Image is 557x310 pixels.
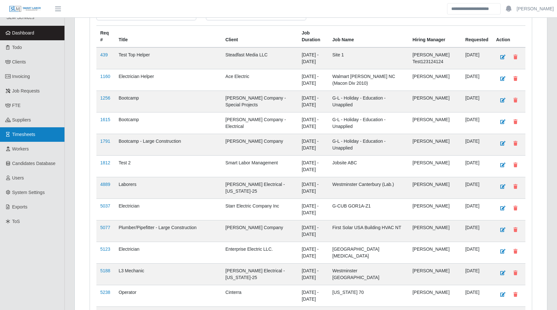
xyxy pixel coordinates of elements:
a: 5077 [100,225,110,230]
span: Clients [12,59,26,64]
a: 5123 [100,247,110,252]
a: [PERSON_NAME] [517,5,554,12]
a: 1256 [100,95,110,101]
td: Westminster [GEOGRAPHIC_DATA] [328,263,409,285]
td: Test 2 [115,155,221,177]
td: [PERSON_NAME] [409,242,462,263]
td: Test Top Helper [115,47,221,69]
td: [DATE] - [DATE] [298,134,328,155]
span: Dashboard [12,30,34,35]
td: [DATE] - [DATE] [298,263,328,285]
span: Exports [12,204,27,209]
span: System Settings [12,190,45,195]
span: Invoicing [12,74,30,79]
th: Hiring Manager [409,25,462,47]
td: Electrician Helper [115,69,221,91]
td: [DATE] - [DATE] [298,112,328,134]
th: Job Duration [298,25,328,47]
span: Candidates Database [12,161,56,166]
td: [DATE] - [DATE] [298,91,328,112]
td: Plumber/Pipefitter - Large Construction [115,220,221,242]
a: 1791 [100,139,110,144]
td: Walmart [PERSON_NAME] NC (Macon Div 2010) [328,69,409,91]
td: L3 Mechanic [115,263,221,285]
td: [PERSON_NAME] [409,263,462,285]
td: [GEOGRAPHIC_DATA][MEDICAL_DATA] [328,242,409,263]
td: [DATE] [461,47,492,69]
span: Suppliers [12,117,31,122]
span: FTE [12,103,21,108]
td: Jobsite ABC [328,155,409,177]
a: 5238 [100,290,110,295]
td: Electrician [115,199,221,220]
td: [PERSON_NAME] [409,177,462,199]
td: [DATE] [461,263,492,285]
td: [DATE] [461,177,492,199]
span: ToS [12,219,20,224]
td: Starr Electric Company Inc [221,199,298,220]
td: [DATE] - [DATE] [298,242,328,263]
td: Laborers [115,177,221,199]
a: 5188 [100,268,110,273]
td: [DATE] - [DATE] [298,285,328,306]
td: [PERSON_NAME] Test123124124 [409,47,462,69]
td: Ace Electric [221,69,298,91]
td: [DATE] - [DATE] [298,199,328,220]
td: Bootcamp [115,91,221,112]
td: Bootcamp - Large Construction [115,134,221,155]
span: Workers [12,146,29,151]
td: [DATE] - [DATE] [298,220,328,242]
td: Cinterra [221,285,298,306]
td: [PERSON_NAME] [409,69,462,91]
th: Req # [96,25,115,47]
td: [PERSON_NAME] [409,220,462,242]
td: [DATE] - [DATE] [298,155,328,177]
td: [DATE] [461,199,492,220]
a: 1812 [100,160,110,165]
td: [US_STATE] 70 [328,285,409,306]
td: Enterprise Electric LLC. [221,242,298,263]
a: 1160 [100,74,110,79]
td: [PERSON_NAME] Company [221,220,298,242]
td: [PERSON_NAME] [409,91,462,112]
td: Smart Labor Management [221,155,298,177]
img: SLM Logo [9,5,41,13]
span: Job Requests [12,88,40,93]
td: G-L - Holiday - Education - Unapplied [328,134,409,155]
td: Operator [115,285,221,306]
td: Site 1 [328,47,409,69]
td: [DATE] - [DATE] [298,69,328,91]
td: [PERSON_NAME] [409,199,462,220]
td: Electrician [115,242,221,263]
td: G-L - Holiday - Education - Unapplied [328,91,409,112]
td: [DATE] [461,242,492,263]
td: [DATE] [461,155,492,177]
td: Westminster Canterbury (Lab.) [328,177,409,199]
th: Action [492,25,525,47]
td: [DATE] [461,91,492,112]
span: Todo [12,45,22,50]
td: [DATE] [461,69,492,91]
td: [DATE] - [DATE] [298,47,328,69]
a: 439 [100,52,108,57]
td: Bootcamp [115,112,221,134]
td: [PERSON_NAME] [409,155,462,177]
a: 5037 [100,203,110,208]
td: [PERSON_NAME] [409,134,462,155]
th: Job Name [328,25,409,47]
a: 1615 [100,117,110,122]
td: G-L - Holiday - Education - Unapplied [328,112,409,134]
td: [PERSON_NAME] [409,285,462,306]
td: [PERSON_NAME] Company - Electrical [221,112,298,134]
td: Steadfast Media LLC [221,47,298,69]
td: [DATE] - [DATE] [298,177,328,199]
td: [DATE] [461,220,492,242]
td: [DATE] [461,285,492,306]
td: [PERSON_NAME] Company [221,134,298,155]
td: [PERSON_NAME] Company - Special Projects [221,91,298,112]
span: Timesheets [12,132,35,137]
td: [PERSON_NAME] Electrical - [US_STATE]-25 [221,177,298,199]
td: [DATE] [461,134,492,155]
input: Search [447,3,501,15]
td: [DATE] [461,112,492,134]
